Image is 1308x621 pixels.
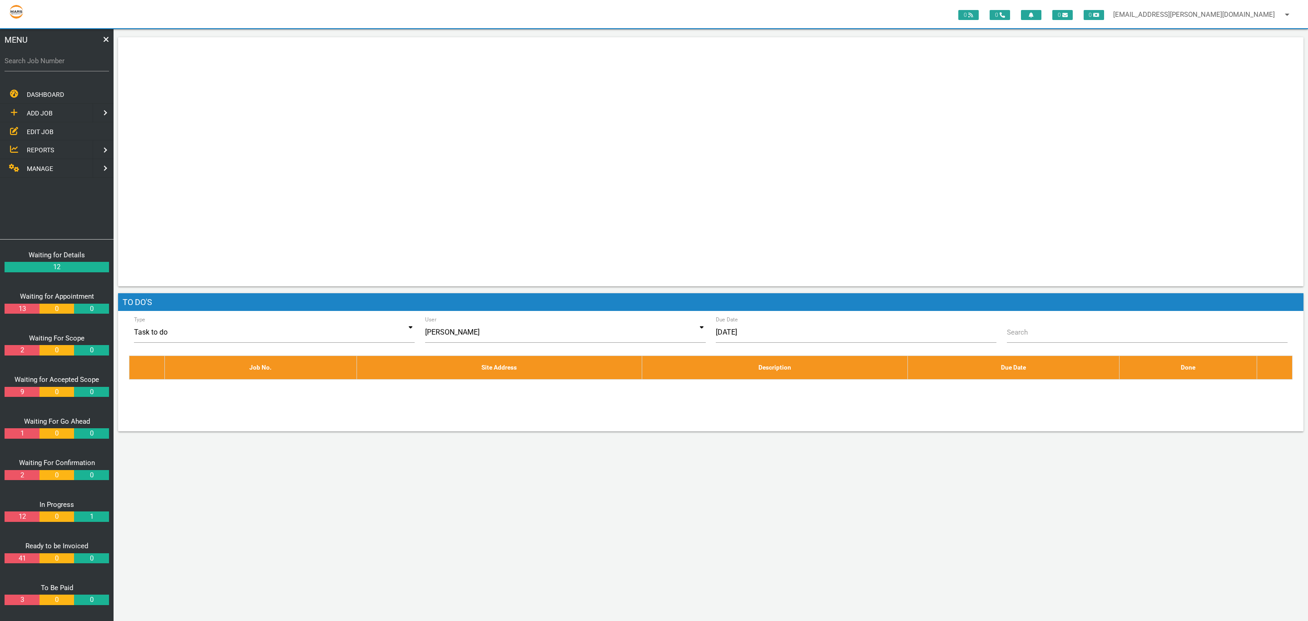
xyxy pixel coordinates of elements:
span: EDIT JOB [27,128,54,135]
a: Waiting For Scope [29,334,84,342]
span: 0 [1084,10,1104,20]
a: 12 [5,262,109,272]
span: MANAGE [27,165,53,172]
label: Search [1007,327,1028,338]
a: 9 [5,387,39,397]
a: 0 [40,428,74,439]
a: 1 [74,511,109,522]
img: s3file [9,5,24,19]
a: In Progress [40,501,74,509]
label: Search Job Number [5,56,109,66]
h1: To Do's [118,293,1303,311]
span: MENU [5,34,28,46]
span: 0 [990,10,1010,20]
a: 12 [5,511,39,522]
a: 41 [5,553,39,564]
a: Waiting For Confirmation [19,459,95,467]
a: 2 [5,470,39,481]
span: 0 [1052,10,1073,20]
th: Site Address [357,356,642,379]
th: Due Date [908,356,1120,379]
a: 0 [74,387,109,397]
label: Due Date [716,316,738,324]
span: ADD JOB [27,110,53,117]
a: 0 [74,595,109,605]
a: Waiting for Details [29,251,85,259]
label: Type [134,316,145,324]
a: Waiting for Appointment [20,292,94,300]
a: 3 [5,595,39,605]
a: 0 [74,345,109,356]
th: Description [642,356,908,379]
a: 0 [40,595,74,605]
a: 0 [74,470,109,481]
a: 0 [40,470,74,481]
a: Waiting For Go Ahead [24,417,90,426]
a: 13 [5,304,39,314]
span: DASHBOARD [27,91,64,98]
th: Done [1119,356,1257,379]
span: 0 [958,10,979,20]
th: Job No. [164,356,357,379]
a: 0 [40,345,74,356]
a: 2 [5,345,39,356]
a: 0 [40,387,74,397]
label: User [425,316,436,324]
a: 0 [74,553,109,564]
a: Ready to be Invoiced [25,542,88,550]
a: To Be Paid [41,584,73,592]
a: 0 [40,511,74,522]
a: 0 [74,428,109,439]
a: 0 [74,304,109,314]
a: 0 [40,553,74,564]
a: 1 [5,428,39,439]
a: 0 [40,304,74,314]
span: REPORTS [27,146,54,154]
a: Waiting for Accepted Scope [15,376,99,384]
